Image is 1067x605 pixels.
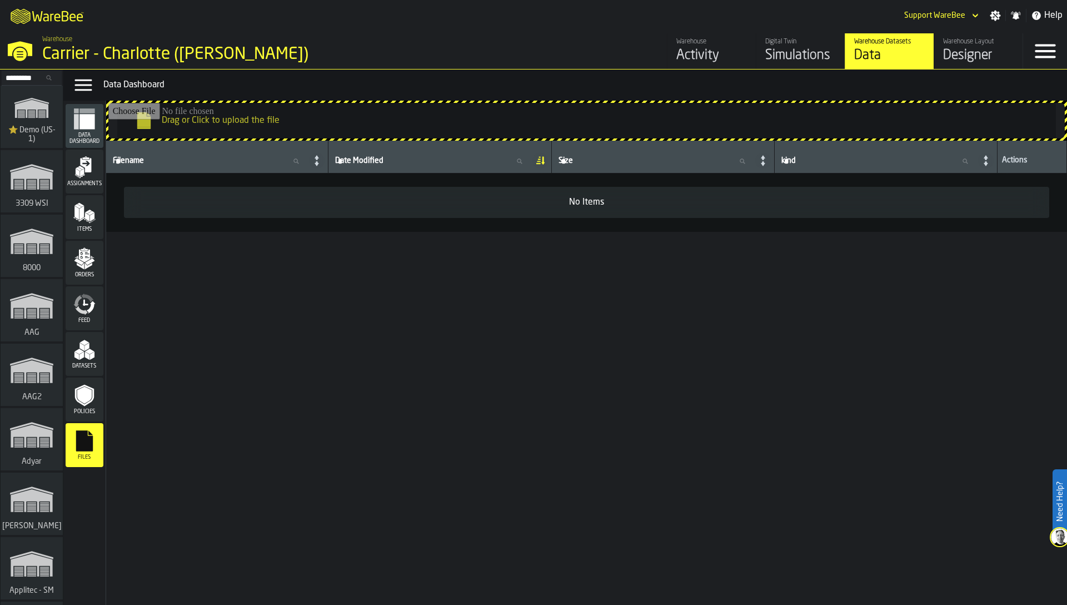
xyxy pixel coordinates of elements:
div: DropdownMenuValue-Support WareBee [900,9,981,22]
a: link-to-/wh/i/e074fb63-00ea-4531-a7c9-ea0a191b3e4f/data [845,33,934,69]
label: button-toggle-Data Menu [68,74,99,96]
label: Need Help? [1054,470,1066,533]
div: Actions [1002,156,1062,167]
span: Orders [66,272,103,278]
div: Digital Twin [765,38,836,46]
a: link-to-/wh/i/862141b4-a92e-43d2-8b2b-6509793ccc83/simulations [1,408,63,473]
a: link-to-/wh/i/e074fb63-00ea-4531-a7c9-ea0a191b3e4f/simulations [756,33,845,69]
span: Adyar [19,457,44,466]
a: link-to-/wh/i/e074fb63-00ea-4531-a7c9-ea0a191b3e4f/feed/ [667,33,756,69]
span: Assignments [66,181,103,187]
a: link-to-/wh/i/27cb59bd-8ba0-4176-b0f1-d82d60966913/simulations [1,279,63,344]
li: menu Policies [66,378,103,422]
li: menu Files [66,423,103,468]
span: label [781,156,796,165]
span: Feed [66,318,103,324]
label: button-toggle-Settings [985,10,1005,21]
span: Items [66,226,103,232]
a: link-to-/wh/i/b2e041e4-2753-4086-a82a-958e8abdd2c7/simulations [1,215,63,279]
div: Warehouse Datasets [854,38,925,46]
div: Simulations [765,47,836,65]
label: button-toggle-Notifications [1006,10,1026,21]
a: link-to-/wh/i/e074fb63-00ea-4531-a7c9-ea0a191b3e4f/designer [934,33,1023,69]
div: DropdownMenuValue-Support WareBee [904,11,965,20]
a: link-to-/wh/i/72fe6713-8242-4c3c-8adf-5d67388ea6d5/simulations [1,473,63,537]
span: Files [66,454,103,460]
span: ⭐ Demo (US-1) [5,126,58,143]
span: 3309 WSI [13,199,51,208]
div: Activity [676,47,747,65]
span: Policies [66,409,103,415]
span: Warehouse [42,36,72,43]
div: No Items [133,196,1040,209]
span: Help [1044,9,1063,22]
div: Data Dashboard [103,78,1063,92]
input: Drag or Click to upload the file [108,103,1065,138]
label: button-toggle-Menu [1023,33,1067,69]
span: label [113,156,144,165]
div: Warehouse [676,38,747,46]
input: label [779,154,977,168]
span: AAG2 [20,393,44,401]
span: label [559,156,573,165]
span: Datasets [66,363,103,369]
span: 8000 [21,264,43,272]
li: menu Items [66,195,103,240]
input: label [111,154,308,168]
input: label [333,154,531,168]
li: menu Orders [66,241,103,285]
span: label [335,156,383,165]
a: link-to-/wh/i/ba0ffe14-8e36-4604-ab15-0eac01efbf24/simulations [1,344,63,408]
div: Warehouse Layout [943,38,1014,46]
a: link-to-/wh/i/662479f8-72da-4751-a936-1d66c412adb4/simulations [1,537,63,602]
span: Data Dashboard [66,132,103,145]
li: menu Datasets [66,332,103,376]
label: button-toggle-Help [1026,9,1067,22]
a: link-to-/wh/i/d1ef1afb-ce11-4124-bdae-ba3d01893ec0/simulations [1,150,63,215]
li: menu Feed [66,286,103,331]
div: Data [854,47,925,65]
li: menu Assignments [66,150,103,194]
li: menu Data Dashboard [66,104,103,148]
a: link-to-/wh/i/103622fe-4b04-4da1-b95f-2619b9c959cc/simulations [1,86,63,150]
span: Applitec - SM [7,586,56,595]
span: AAG [22,328,42,337]
div: Carrier - Charlotte ([PERSON_NAME]) [42,44,342,65]
div: Designer [943,47,1014,65]
input: label [556,154,754,168]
